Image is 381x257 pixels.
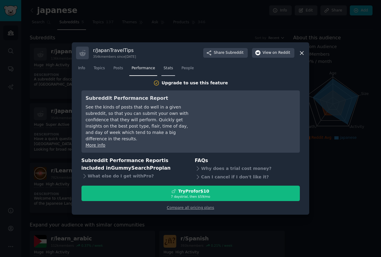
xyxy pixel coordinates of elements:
a: More info [86,143,105,148]
a: Info [76,63,87,76]
div: Can I cancel if I don't like it? [195,173,300,181]
button: ShareSubreddit [203,48,248,58]
span: Subreddit [226,50,244,56]
a: Performance [129,63,157,76]
div: See the kinds of posts that do well in a given subreddit, so that you can submit your own with co... [86,104,196,142]
span: People [181,66,194,71]
span: GummySearch Pro [111,165,159,171]
iframe: YouTube video player [205,95,296,140]
span: Info [78,66,85,71]
a: People [179,63,196,76]
span: on Reddit [273,50,290,56]
div: 7 days trial, then $ 59 /mo [82,194,300,199]
span: Stats [164,66,173,71]
div: Try Pro for $10 [178,188,209,194]
a: Stats [161,63,175,76]
div: Why does a trial cost money? [195,164,300,173]
div: Upgrade to use this feature [162,80,228,86]
span: Posts [113,66,123,71]
h3: Subreddit Performance Report is included in plan [81,157,187,172]
h3: Subreddit Performance Report [86,95,196,102]
h3: FAQs [195,157,300,164]
div: What else do I get with Pro ? [81,172,187,180]
button: Viewon Reddit [252,48,294,58]
a: Topics [91,63,107,76]
span: Share [214,50,244,56]
h3: r/ JapanTravelTips [93,47,136,54]
span: View [263,50,290,56]
a: Posts [111,63,125,76]
span: Topics [94,66,105,71]
button: TryProfor$107 daystrial, then $59/mo [81,186,300,201]
a: Compare all pricing plans [167,206,214,210]
span: Performance [131,66,155,71]
div: 354k members since [DATE] [93,54,136,59]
